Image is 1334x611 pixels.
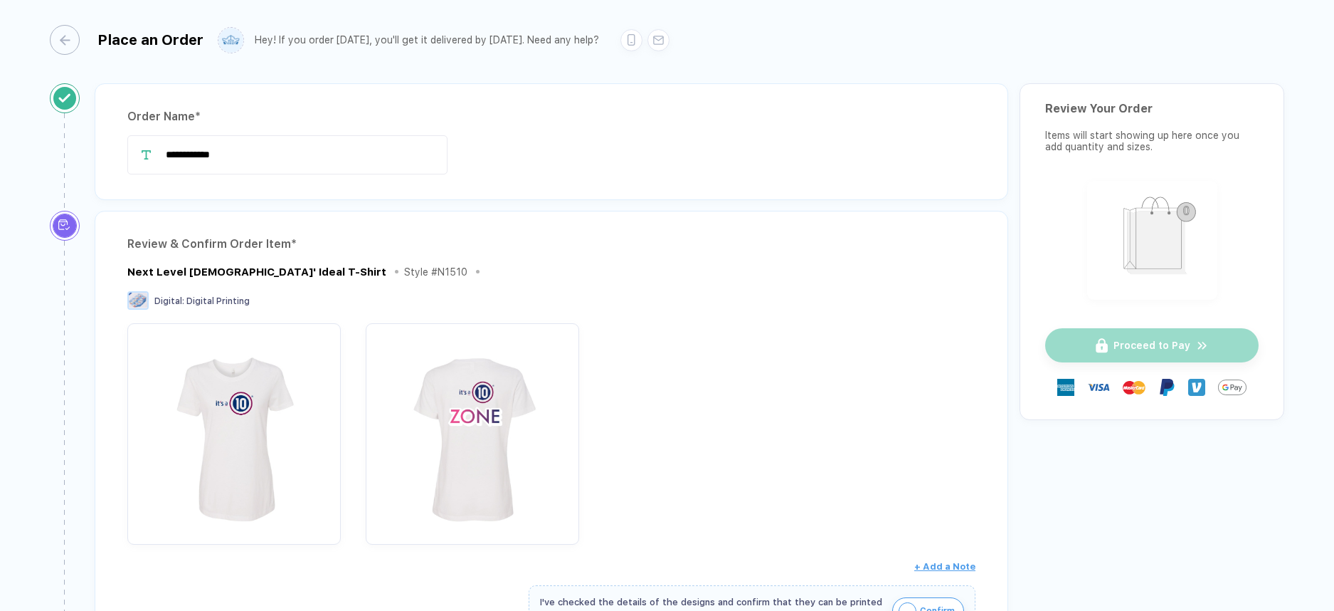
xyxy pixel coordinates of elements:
[404,266,467,278] div: Style # N1510
[127,266,386,278] div: Next Level Ladies' Ideal T-Shirt
[373,330,572,530] img: 236cb32e-7f5b-4f3c-84fb-2114aa0e8ab5_nt_back_1758750725951.jpg
[127,233,975,256] div: Review & Confirm Order Item
[1188,379,1205,396] img: Venmo
[186,296,250,306] span: Digital Printing
[1087,376,1110,399] img: visa
[1123,376,1145,399] img: master-card
[1045,130,1259,152] div: Items will start showing up here once you add quantity and sizes.
[218,28,243,53] img: user profile
[97,31,203,48] div: Place an Order
[914,555,975,578] button: + Add a Note
[134,330,334,530] img: 236cb32e-7f5b-4f3c-84fb-2114aa0e8ab5_nt_front_1758750725947.jpg
[1045,102,1259,115] div: Review Your Order
[1158,379,1175,396] img: Paypal
[914,561,975,572] span: + Add a Note
[154,296,184,306] span: Digital :
[127,105,975,128] div: Order Name
[1094,187,1211,291] img: shopping_bag.png
[127,291,149,310] img: Digital
[1057,379,1074,396] img: express
[255,34,599,46] div: Hey! If you order [DATE], you'll get it delivered by [DATE]. Need any help?
[1218,373,1246,402] img: GPay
